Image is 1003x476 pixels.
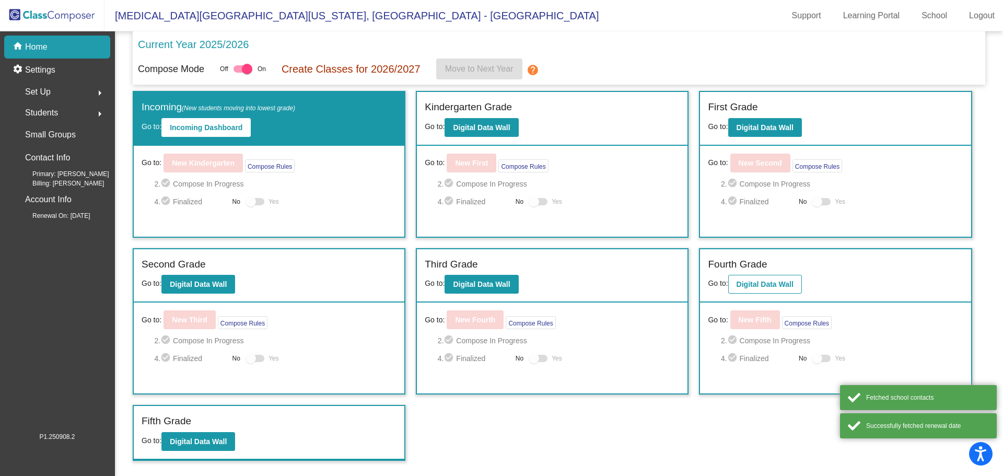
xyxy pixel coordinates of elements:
span: Primary: [PERSON_NAME] [16,169,109,179]
span: Students [25,106,58,120]
b: New Fifth [739,316,772,324]
mat-icon: check_circle [727,352,740,365]
b: New Fourth [455,316,495,324]
button: Digital Data Wall [161,275,235,294]
span: Go to: [142,157,161,168]
span: No [232,197,240,206]
span: [MEDICAL_DATA][GEOGRAPHIC_DATA][US_STATE], [GEOGRAPHIC_DATA] - [GEOGRAPHIC_DATA] [104,7,599,24]
button: New Fifth [730,310,780,329]
label: Second Grade [142,257,206,272]
span: Yes [552,352,562,365]
span: Go to: [142,436,161,445]
span: 2. Compose In Progress [721,178,963,190]
span: Go to: [708,157,728,168]
button: Digital Data Wall [728,118,802,137]
span: Go to: [708,315,728,326]
mat-icon: check_circle [160,195,173,208]
span: Go to: [425,157,445,168]
a: Support [784,7,830,24]
button: New Second [730,154,790,172]
button: Digital Data Wall [161,432,235,451]
span: Move to Next Year [445,64,514,73]
span: Yes [269,352,279,365]
span: Set Up [25,85,51,99]
span: Yes [269,195,279,208]
a: School [913,7,955,24]
span: 4. Finalized [721,352,794,365]
mat-icon: check_circle [160,178,173,190]
p: Current Year 2025/2026 [138,37,249,52]
b: Digital Data Wall [170,280,227,288]
b: New Kindergarten [172,159,235,167]
b: Incoming Dashboard [170,123,242,132]
span: Go to: [425,122,445,131]
span: 2. Compose In Progress [438,178,680,190]
label: Incoming [142,100,295,115]
label: Fifth Grade [142,414,191,429]
label: Fourth Grade [708,257,767,272]
button: Move to Next Year [436,59,522,79]
span: Yes [835,195,845,208]
a: Logout [961,7,1003,24]
p: Create Classes for 2026/2027 [282,61,421,77]
button: Compose Rules [792,159,842,172]
div: Successfully fetched renewal date [866,421,989,431]
button: New Third [164,310,216,329]
label: Kindergarten Grade [425,100,512,115]
mat-icon: check_circle [160,334,173,347]
b: Digital Data Wall [170,437,227,446]
b: New First [455,159,488,167]
p: Settings [25,64,55,76]
button: Compose Rules [782,316,832,329]
span: Yes [552,195,562,208]
span: On [258,64,266,74]
span: Billing: [PERSON_NAME] [16,179,104,188]
span: 4. Finalized [154,195,227,208]
button: Digital Data Wall [445,275,518,294]
p: Home [25,41,48,53]
span: No [516,197,523,206]
p: Account Info [25,192,72,207]
button: Digital Data Wall [445,118,518,137]
span: Off [220,64,228,74]
mat-icon: arrow_right [94,108,106,120]
button: New Fourth [447,310,504,329]
span: 2. Compose In Progress [438,334,680,347]
mat-icon: check_circle [444,178,456,190]
button: Digital Data Wall [728,275,802,294]
a: Learning Portal [835,7,908,24]
span: 4. Finalized [438,352,510,365]
b: New Third [172,316,207,324]
span: Go to: [708,122,728,131]
span: 4. Finalized [438,195,510,208]
div: Fetched school contacts [866,393,989,402]
button: Compose Rules [245,159,295,172]
span: Go to: [425,279,445,287]
span: Go to: [425,315,445,326]
mat-icon: check_circle [727,195,740,208]
span: 4. Finalized [721,195,794,208]
mat-icon: check_circle [160,352,173,365]
span: No [516,354,523,363]
span: Go to: [142,279,161,287]
mat-icon: home [13,41,25,53]
button: Compose Rules [498,159,548,172]
mat-icon: check_circle [444,334,456,347]
b: Digital Data Wall [453,123,510,132]
mat-icon: settings [13,64,25,76]
b: Digital Data Wall [737,123,794,132]
span: No [799,197,807,206]
span: Yes [835,352,845,365]
span: 4. Finalized [154,352,227,365]
span: No [799,354,807,363]
mat-icon: arrow_right [94,87,106,99]
p: Compose Mode [138,62,204,76]
span: 2. Compose In Progress [154,178,396,190]
b: Digital Data Wall [737,280,794,288]
span: Go to: [708,279,728,287]
span: Go to: [142,122,161,131]
span: 2. Compose In Progress [154,334,396,347]
p: Contact Info [25,150,70,165]
button: New Kindergarten [164,154,243,172]
button: Compose Rules [218,316,267,329]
